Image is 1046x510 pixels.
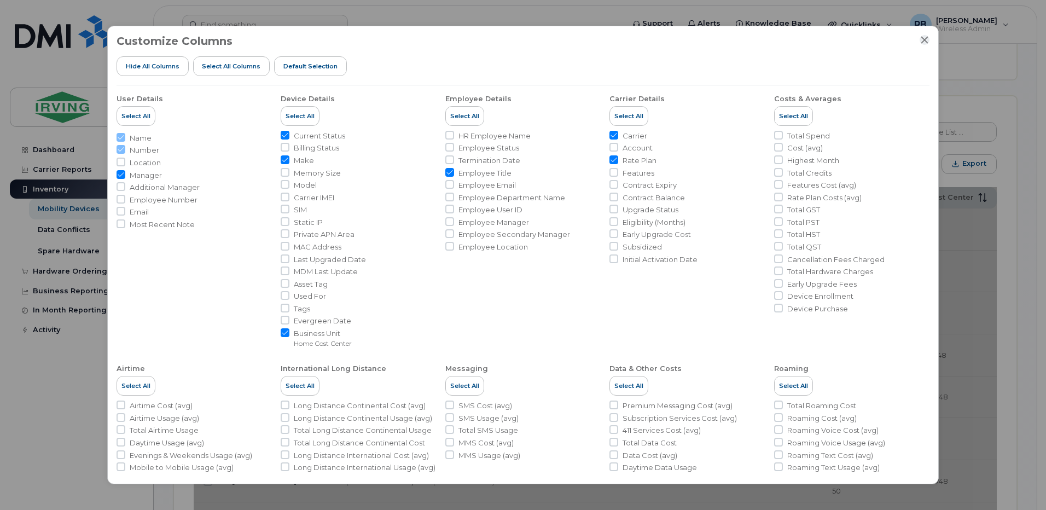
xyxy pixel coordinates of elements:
[281,94,335,104] div: Device Details
[787,143,823,153] span: Cost (avg)
[294,413,432,424] span: Long Distance Continental Usage (avg)
[193,56,270,76] button: Select all Columns
[281,106,319,126] button: Select All
[294,193,334,203] span: Carrier IMEI
[294,266,358,277] span: MDM Last Update
[130,425,199,436] span: Total Airtime Usage
[623,242,662,252] span: Subsidized
[787,438,885,448] span: Roaming Voice Usage (avg)
[458,450,520,461] span: MMS Usage (avg)
[130,413,199,424] span: Airtime Usage (avg)
[130,145,159,155] span: Number
[286,381,315,390] span: Select All
[117,56,189,76] button: Hide All Columns
[458,217,529,228] span: Employee Manager
[294,425,432,436] span: Total Long Distance Continental Usage
[774,106,813,126] button: Select All
[787,413,857,424] span: Roaming Cost (avg)
[450,112,479,120] span: Select All
[787,462,880,473] span: Roaming Text Usage (avg)
[787,205,820,215] span: Total GST
[787,475,876,485] span: Roaming Data Cost (avg)
[458,438,514,448] span: MMS Cost (avg)
[458,205,522,215] span: Employee User ID
[458,425,518,436] span: Total SMS Usage
[623,180,677,190] span: Contract Expiry
[623,168,654,178] span: Features
[623,155,656,166] span: Rate Plan
[623,425,701,436] span: 411 Services Cost (avg)
[294,254,366,265] span: Last Upgraded Date
[609,364,682,374] div: Data & Other Costs
[458,242,528,252] span: Employee Location
[294,168,341,178] span: Memory Size
[458,229,570,240] span: Employee Secondary Manager
[130,182,200,193] span: Additional Manager
[294,205,307,215] span: SIM
[294,143,339,153] span: Billing Status
[623,193,685,203] span: Contract Balance
[458,131,531,141] span: HR Employee Name
[623,450,677,461] span: Data Cost (avg)
[458,143,519,153] span: Employee Status
[294,438,425,448] span: Total Long Distance Continental Cost
[117,106,155,126] button: Select All
[787,180,856,190] span: Features Cost (avg)
[286,112,315,120] span: Select All
[458,401,512,411] span: SMS Cost (avg)
[294,316,351,326] span: Evergreen Date
[274,56,347,76] button: Default Selection
[294,155,314,166] span: Make
[294,180,317,190] span: Model
[623,401,733,411] span: Premium Messaging Cost (avg)
[281,376,319,396] button: Select All
[117,364,145,374] div: Airtime
[623,413,737,424] span: Subscription Services Cost (avg)
[787,254,885,265] span: Cancellation Fees Charged
[117,94,163,104] div: User Details
[458,168,512,178] span: Employee Title
[787,168,832,178] span: Total Credits
[117,35,233,47] h3: Customize Columns
[787,450,873,461] span: Roaming Text Cost (avg)
[130,462,234,473] span: Mobile to Mobile Usage (avg)
[445,106,484,126] button: Select All
[294,328,352,339] span: Business Unit
[294,304,310,314] span: Tags
[130,195,197,205] span: Employee Number
[458,413,519,424] span: SMS Usage (avg)
[623,462,697,473] span: Daytime Data Usage
[787,279,857,289] span: Early Upgrade Fees
[774,376,813,396] button: Select All
[787,401,856,411] span: Total Roaming Cost
[614,381,643,390] span: Select All
[294,229,355,240] span: Private APN Area
[121,112,150,120] span: Select All
[130,133,152,143] span: Name
[623,131,647,141] span: Carrier
[294,339,352,347] small: Home Cost Center
[445,94,512,104] div: Employee Details
[294,217,323,228] span: Static IP
[294,401,426,411] span: Long Distance Continental Cost (avg)
[774,94,841,104] div: Costs & Averages
[774,364,809,374] div: Roaming
[130,401,193,411] span: Airtime Cost (avg)
[609,106,648,126] button: Select All
[130,170,162,181] span: Manager
[787,131,830,141] span: Total Spend
[623,475,698,485] span: Evenings Data Usage
[623,217,685,228] span: Eligibility (Months)
[130,450,252,461] span: Evenings & Weekends Usage (avg)
[121,381,150,390] span: Select All
[294,131,345,141] span: Current Status
[787,291,853,302] span: Device Enrollment
[623,143,653,153] span: Account
[130,219,195,230] span: Most Recent Note
[787,155,839,166] span: Highest Month
[450,381,479,390] span: Select All
[130,207,149,217] span: Email
[614,112,643,120] span: Select All
[117,376,155,396] button: Select All
[623,229,691,240] span: Early Upgrade Cost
